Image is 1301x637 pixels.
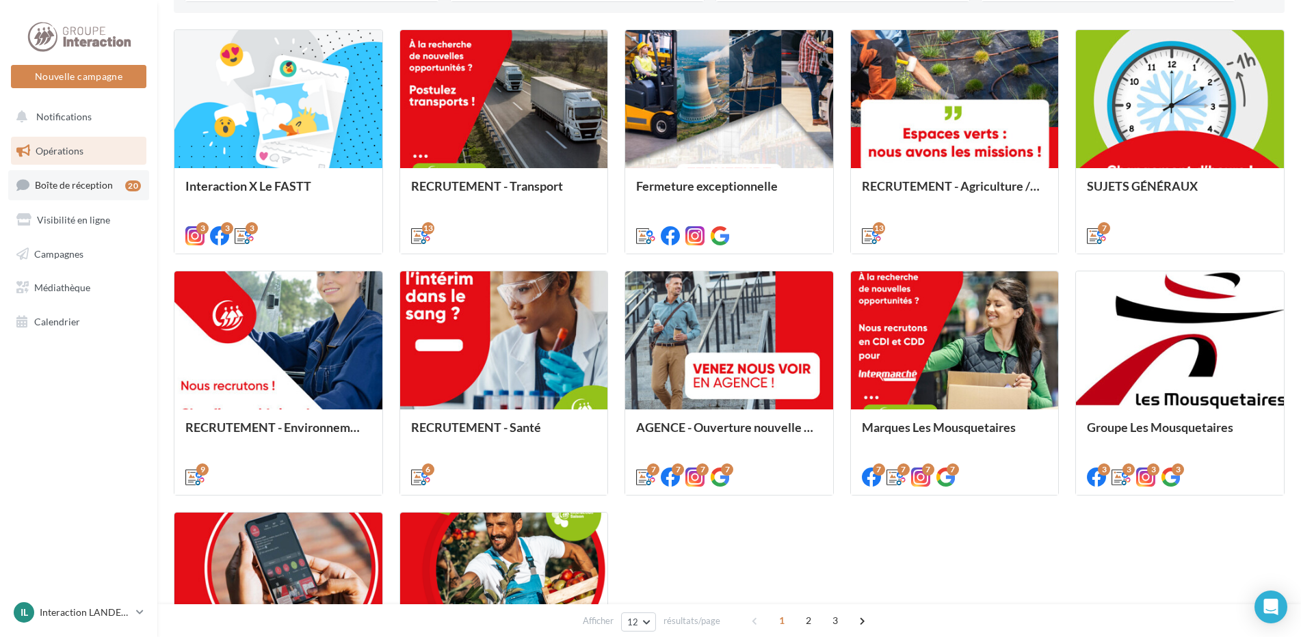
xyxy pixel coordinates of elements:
div: Interaction X Le FASTT [185,179,371,206]
div: 7 [897,463,910,476]
div: RECRUTEMENT - Agriculture / Espaces verts [862,179,1048,206]
div: 3 [1122,463,1135,476]
div: 7 [922,463,934,476]
a: Boîte de réception20 [8,170,149,200]
span: Boîte de réception [35,179,113,191]
div: AGENCE - Ouverture nouvelle agence [636,420,822,448]
div: 7 [672,463,684,476]
a: Campagnes [8,240,149,269]
span: Médiathèque [34,282,90,293]
button: Notifications [8,103,144,131]
span: Opérations [36,145,83,157]
span: IL [21,606,28,619]
span: 3 [824,610,846,632]
button: 12 [621,612,656,632]
div: RECRUTEMENT - Environnement [185,420,371,448]
div: 7 [647,463,659,476]
div: Groupe Les Mousquetaires [1087,420,1273,448]
span: Notifications [36,111,92,122]
div: 6 [422,463,434,476]
div: 7 [947,463,959,476]
div: 3 [1172,463,1184,476]
div: 3 [1147,463,1159,476]
div: 7 [696,463,709,476]
span: 1 [771,610,793,632]
div: RECRUTEMENT - Transport [411,179,597,206]
span: Campagnes [34,247,83,259]
button: Nouvelle campagne [11,65,146,88]
span: résultats/page [663,614,720,627]
div: 7 [1098,222,1110,234]
span: 2 [798,610,819,632]
div: 9 [196,463,209,476]
a: Visibilité en ligne [8,206,149,234]
div: 20 [125,180,141,191]
div: Marques Les Mousquetaires [862,420,1048,448]
span: Afficher [583,614,614,627]
a: Opérations [8,137,149,165]
div: RECRUTEMENT - Santé [411,420,597,448]
a: Médiathèque [8,273,149,302]
div: Open Intercom Messenger [1254,591,1287,623]
div: 3 [246,222,258,234]
div: 3 [1098,463,1110,476]
div: SUJETS GÉNÉRAUX [1087,179,1273,206]
p: Interaction LANDERNEAU [40,606,131,619]
a: IL Interaction LANDERNEAU [11,599,146,625]
div: 3 [221,222,233,234]
span: 12 [627,616,639,627]
div: 13 [873,222,885,234]
span: Calendrier [34,316,80,327]
div: 3 [196,222,209,234]
div: Fermeture exceptionnelle [636,179,822,206]
a: Calendrier [8,308,149,336]
div: 7 [721,463,733,476]
div: 13 [422,222,434,234]
div: 7 [873,463,885,476]
span: Visibilité en ligne [37,214,110,226]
